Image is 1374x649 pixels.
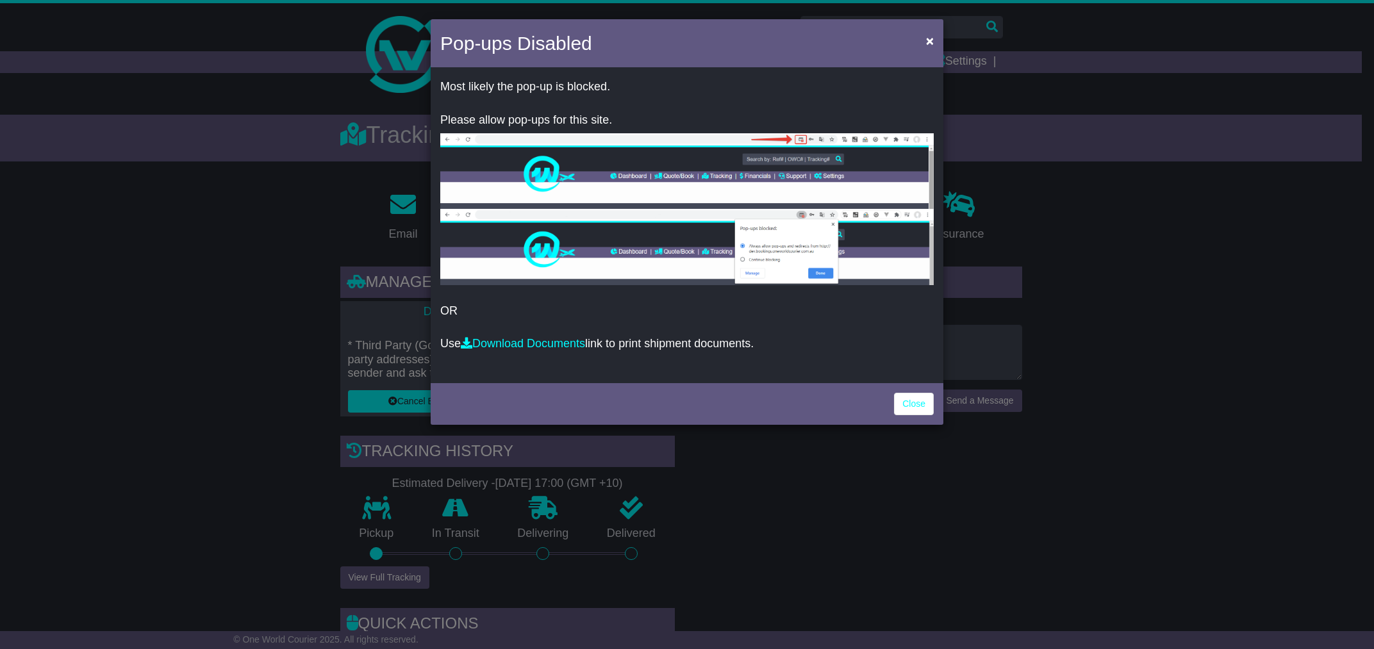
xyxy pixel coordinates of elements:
[440,209,934,285] img: allow-popup-2.png
[920,28,940,54] button: Close
[926,33,934,48] span: ×
[440,29,592,58] h4: Pop-ups Disabled
[461,337,585,350] a: Download Documents
[440,80,934,94] p: Most likely the pop-up is blocked.
[431,70,943,380] div: OR
[440,133,934,209] img: allow-popup-1.png
[440,113,934,127] p: Please allow pop-ups for this site.
[440,337,934,351] p: Use link to print shipment documents.
[894,393,934,415] a: Close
